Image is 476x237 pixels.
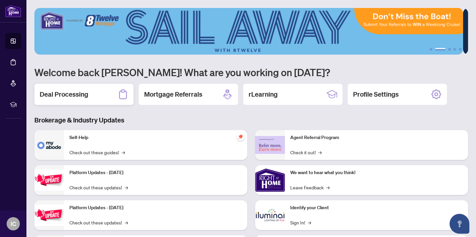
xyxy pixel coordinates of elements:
p: Self-Help [69,134,242,141]
h3: Brokerage & Industry Updates [34,116,468,125]
button: 4 [454,48,456,51]
p: Identify your Client [290,204,463,212]
a: Leave Feedback→ [290,184,330,191]
h2: Deal Processing [40,90,88,99]
h2: Mortgage Referrals [144,90,202,99]
p: We want to hear what you think! [290,169,463,176]
img: Identify your Client [255,200,285,230]
img: Platform Updates - July 21, 2025 [34,169,64,190]
a: Check out these updates!→ [69,219,128,226]
p: Agent Referral Program [290,134,463,141]
span: → [122,149,125,156]
button: 1 [430,48,432,51]
img: Platform Updates - July 8, 2025 [34,205,64,225]
p: Platform Updates - [DATE] [69,204,242,212]
button: 5 [459,48,461,51]
span: → [326,184,330,191]
h1: Welcome back [PERSON_NAME]! What are you working on [DATE]? [34,66,468,78]
a: Check it out!→ [290,149,322,156]
a: Sign In!→ [290,219,311,226]
p: Platform Updates - [DATE] [69,169,242,176]
a: Check out these guides!→ [69,149,125,156]
button: 2 [435,48,446,51]
span: → [308,219,311,226]
span: IC [11,219,16,228]
span: → [125,184,128,191]
img: Self-Help [34,130,64,160]
button: 3 [448,48,451,51]
span: pushpin [237,133,245,141]
img: Agent Referral Program [255,136,285,154]
h2: Profile Settings [353,90,399,99]
span: → [318,149,322,156]
span: → [125,219,128,226]
button: Open asap [450,214,469,234]
h2: rLearning [249,90,278,99]
img: We want to hear what you think! [255,165,285,195]
a: Check out these updates!→ [69,184,128,191]
img: Slide 1 [34,8,463,55]
img: logo [5,5,21,17]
